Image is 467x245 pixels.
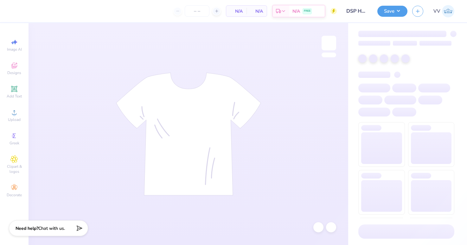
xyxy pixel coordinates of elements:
span: N/A [250,8,263,15]
span: N/A [230,8,243,15]
span: Add Text [7,94,22,99]
img: Via Villanueva [442,5,454,17]
span: VV [433,8,440,15]
img: tee-skeleton.svg [116,72,261,196]
strong: Need help? [16,225,38,231]
span: Greek [10,141,19,146]
span: N/A [292,8,300,15]
span: Chat with us. [38,225,65,231]
span: Clipart & logos [3,164,25,174]
span: Decorate [7,192,22,198]
input: – – [185,5,209,17]
button: Save [377,6,407,17]
span: Image AI [7,47,22,52]
span: Designs [7,70,21,75]
span: Upload [8,117,21,122]
a: VV [433,5,454,17]
span: FREE [304,9,310,13]
input: Untitled Design [342,5,373,17]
